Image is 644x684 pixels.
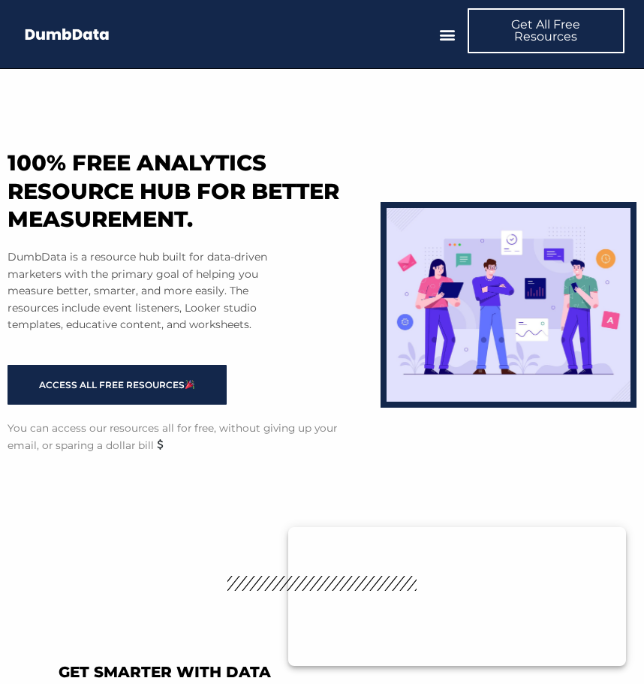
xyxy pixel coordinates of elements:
[39,380,195,390] span: ACCESS ALL FREE RESOURCES
[8,249,290,333] p: DumbData is a resource hub built for data-driven marketers with the primary goal of helping you m...
[468,8,625,53] a: Get All Free Resources
[8,365,227,405] a: ACCESS ALL FREE RESOURCES🎉
[8,149,366,234] h1: 100% free analytics resource hub for better measurement.
[487,19,606,43] span: Get All Free Resources
[435,22,460,47] div: Menu Toggle
[185,380,194,389] img: 🎉
[155,439,165,450] img: 💲
[59,662,586,682] h2: Get Smarter With Data
[8,420,366,453] p: You can access our resources all for free, without giving up your email, or sparing a dollar bill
